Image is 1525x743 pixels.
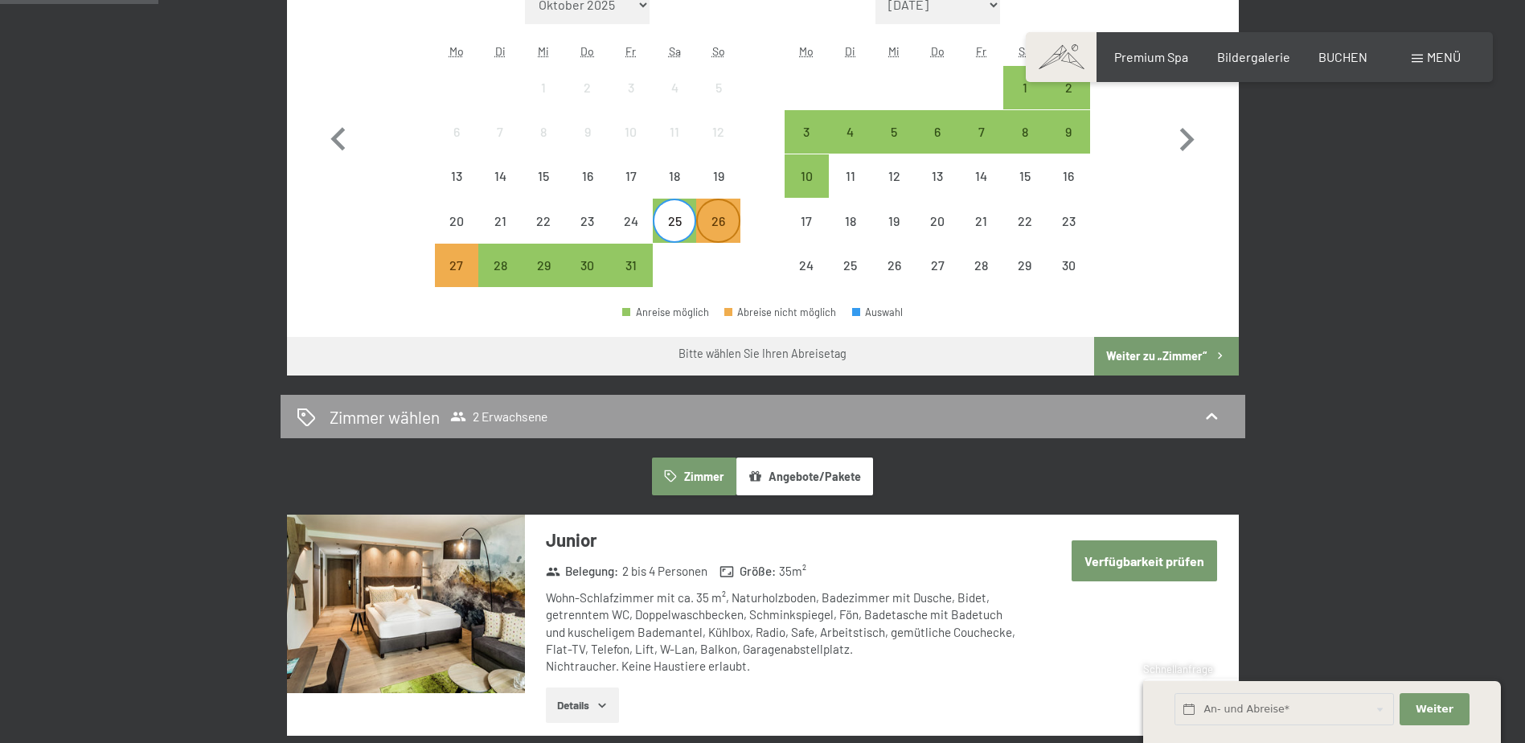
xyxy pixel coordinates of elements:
div: Abreise nicht möglich [522,154,565,198]
div: Abreise nicht möglich [785,244,828,287]
div: Wed Oct 29 2025 [522,244,565,287]
div: 28 [480,259,520,299]
div: Abreise nicht möglich [435,110,478,154]
a: BUCHEN [1318,49,1367,64]
div: 5 [698,81,738,121]
div: Auswahl [852,307,904,318]
div: Fri Oct 24 2025 [609,199,653,242]
abbr: Mittwoch [888,44,900,58]
div: Wed Nov 05 2025 [872,110,916,154]
div: 4 [830,125,871,166]
div: 13 [917,170,957,210]
div: Fri Nov 14 2025 [959,154,1002,198]
div: 14 [480,170,520,210]
div: Abreise nicht möglich [959,199,1002,242]
div: Abreise nicht möglich [653,66,696,109]
div: Abreise nicht möglich [785,199,828,242]
div: 31 [611,259,651,299]
div: Tue Nov 25 2025 [829,244,872,287]
div: 22 [523,215,564,255]
div: 16 [568,170,608,210]
div: 1 [523,81,564,121]
abbr: Montag [449,44,464,58]
div: Mon Oct 20 2025 [435,199,478,242]
div: Thu Nov 13 2025 [916,154,959,198]
div: Abreise nicht möglich [829,154,872,198]
div: 2 [1048,81,1088,121]
button: Weiter [1400,693,1469,726]
div: Mon Oct 13 2025 [435,154,478,198]
div: Sun Oct 05 2025 [696,66,740,109]
div: 3 [611,81,651,121]
div: Abreise nicht möglich [1047,154,1090,198]
div: Sat Nov 01 2025 [1003,66,1047,109]
div: Abreise nicht möglich [959,244,1002,287]
div: Sun Oct 12 2025 [696,110,740,154]
div: Thu Oct 02 2025 [566,66,609,109]
div: 7 [961,125,1001,166]
button: Zimmer [652,458,736,495]
abbr: Mittwoch [538,44,549,58]
div: 8 [523,125,564,166]
div: 7 [480,125,520,166]
h2: Zimmer wählen [330,405,440,429]
span: 2 bis 4 Personen [622,563,707,580]
div: Sun Oct 19 2025 [696,154,740,198]
abbr: Freitag [625,44,636,58]
div: Wed Oct 08 2025 [522,110,565,154]
abbr: Dienstag [495,44,506,58]
span: 2 Erwachsene [450,408,547,425]
div: 12 [698,125,738,166]
div: 22 [1005,215,1045,255]
div: Abreise nicht möglich [478,110,522,154]
div: 26 [698,215,738,255]
h3: Junior [546,527,1024,552]
div: Abreise nicht möglich [435,199,478,242]
div: Mon Nov 24 2025 [785,244,828,287]
div: Abreise nicht möglich [522,66,565,109]
div: Abreise nicht möglich [724,307,837,318]
div: 20 [437,215,477,255]
div: Abreise nicht möglich [696,154,740,198]
div: Abreise nicht möglich [872,244,916,287]
div: 11 [830,170,871,210]
div: Abreise nicht möglich [872,154,916,198]
div: Abreise möglich [1003,66,1047,109]
div: Abreise möglich [959,110,1002,154]
div: Sat Nov 22 2025 [1003,199,1047,242]
div: Tue Nov 04 2025 [829,110,872,154]
div: Mon Oct 27 2025 [435,244,478,287]
div: 23 [1048,215,1088,255]
div: 21 [961,215,1001,255]
div: Sun Nov 16 2025 [1047,154,1090,198]
div: Fri Nov 28 2025 [959,244,1002,287]
div: Abreise nicht möglich [435,154,478,198]
div: 6 [437,125,477,166]
div: Abreise nicht möglich, da die Mindestaufenthaltsdauer nicht erfüllt wird [435,244,478,287]
div: Tue Oct 14 2025 [478,154,522,198]
div: Tue Oct 21 2025 [478,199,522,242]
button: Weiter zu „Zimmer“ [1094,337,1238,376]
div: Abreise nicht möglich [959,154,1002,198]
div: 10 [786,170,826,210]
div: 13 [437,170,477,210]
div: Sat Oct 11 2025 [653,110,696,154]
div: Abreise nicht möglich [478,199,522,242]
div: Bitte wählen Sie Ihren Abreisetag [678,346,847,362]
div: 14 [961,170,1001,210]
div: 1 [1005,81,1045,121]
button: Verfügbarkeit prüfen [1072,540,1217,581]
div: Abreise nicht möglich [566,199,609,242]
div: Abreise nicht möglich [1003,244,1047,287]
span: Menü [1427,49,1461,64]
div: 27 [437,259,477,299]
div: Abreise nicht möglich [1047,199,1090,242]
div: 24 [611,215,651,255]
div: 4 [654,81,695,121]
div: Wohn-Schlafzimmer mit ca. 35 m², Naturholzboden, Badezimmer mit Dusche, Bidet, getrenntem WC, Dop... [546,589,1024,675]
div: Fri Nov 07 2025 [959,110,1002,154]
a: Bildergalerie [1217,49,1290,64]
div: Abreise möglich [653,199,696,242]
div: Abreise möglich [1047,110,1090,154]
abbr: Donnerstag [580,44,594,58]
